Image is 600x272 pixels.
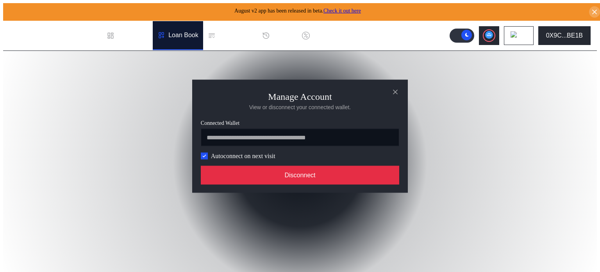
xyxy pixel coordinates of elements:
[323,8,361,14] a: Check it out here
[511,31,519,40] img: chain logo
[201,166,399,184] button: Disconnect
[219,32,253,39] div: Permissions
[273,32,293,39] div: History
[546,32,583,39] div: 0X9C...BE1B
[249,103,351,110] div: View or disconnect your connected wallet.
[268,91,332,102] h2: Manage Account
[313,32,360,39] div: Discount Factors
[389,86,402,98] button: close modal
[168,32,198,39] div: Loan Book
[201,120,399,126] span: Connected Wallet
[118,32,148,39] div: Dashboard
[234,8,361,14] span: August v2 app has been released in beta.
[211,152,275,159] label: Autoconnect on next visit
